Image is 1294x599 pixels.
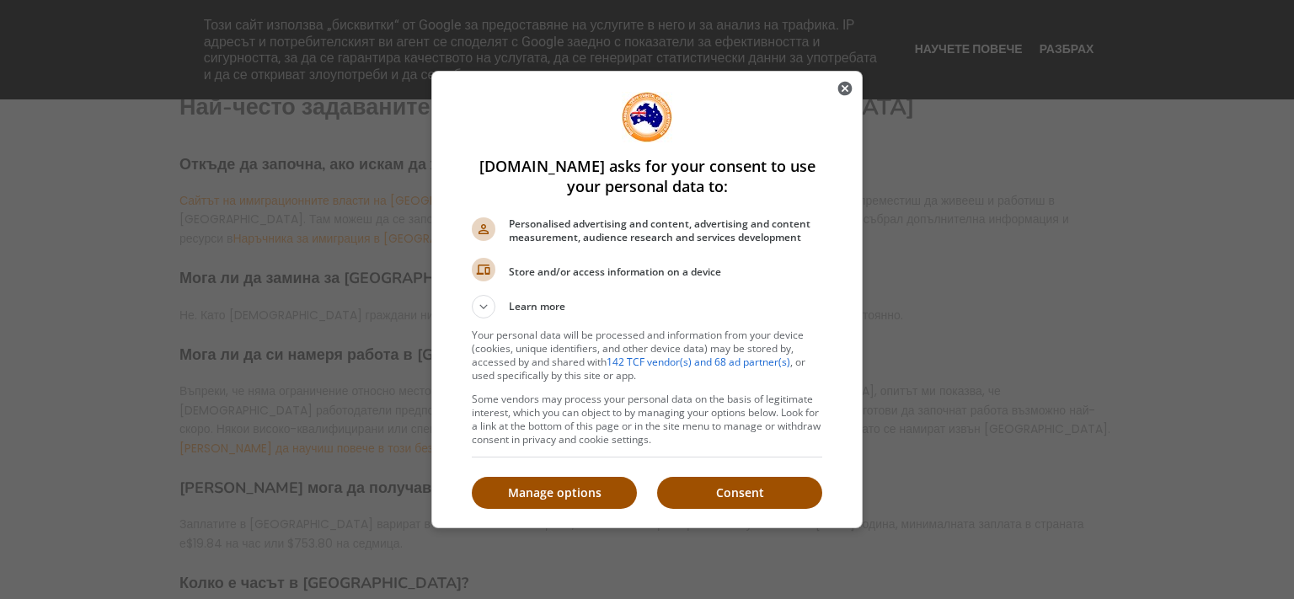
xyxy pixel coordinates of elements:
[509,217,822,244] span: Personalised advertising and content, advertising and content measurement, audience research and ...
[607,355,790,369] a: 142 TCF vendor(s) and 68 ad partner(s)
[472,156,822,196] h1: [DOMAIN_NAME] asks for your consent to use your personal data to:
[657,484,822,501] p: Consent
[431,71,863,528] div: emigratetoaustralia.info asks for your consent to use your personal data to:
[622,92,672,142] img: Welcome to emigratetoaustralia.info
[472,393,822,447] p: Some vendors may process your personal data on the basis of legitimate interest, which you can ob...
[472,329,822,382] p: Your personal data will be processed and information from your device (cookies, unique identifier...
[472,477,637,509] button: Manage options
[509,299,565,318] span: Learn more
[472,484,637,501] p: Manage options
[472,295,822,318] button: Learn more
[509,265,822,279] span: Store and/or access information on a device
[828,72,862,105] button: Close
[657,477,822,509] button: Consent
